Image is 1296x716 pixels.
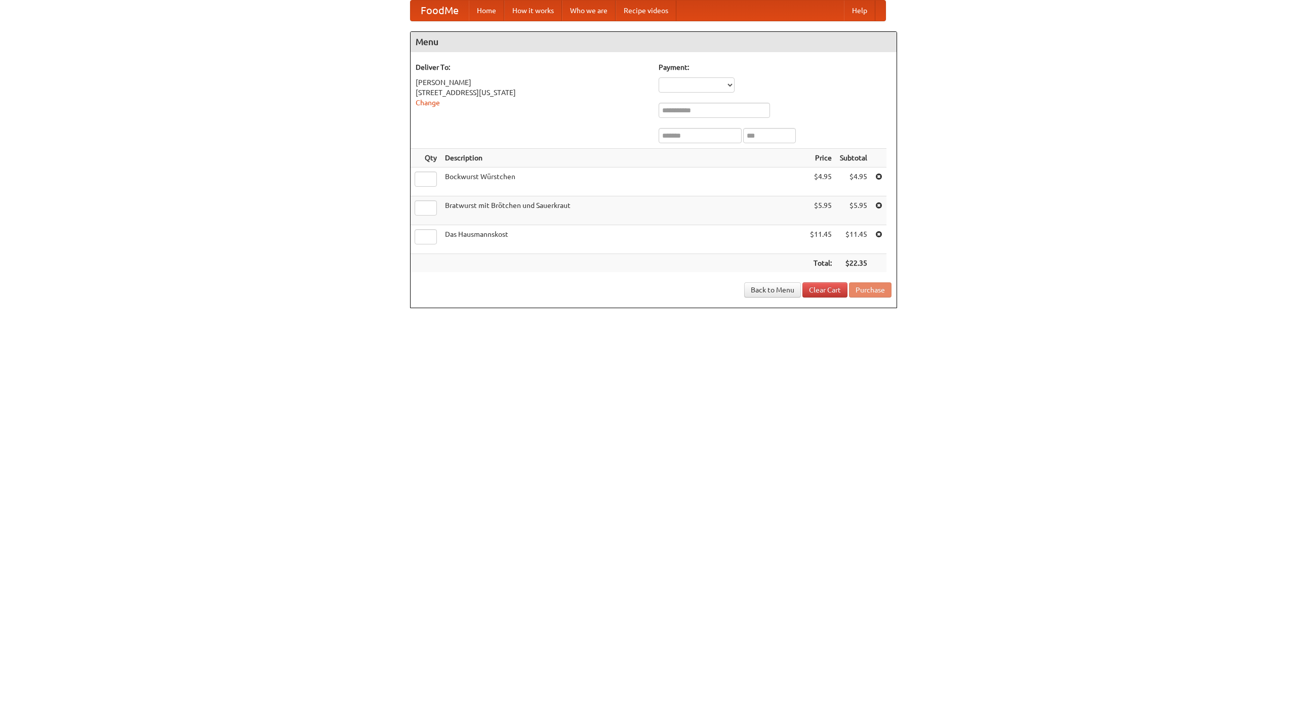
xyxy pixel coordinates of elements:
[849,282,892,298] button: Purchase
[836,254,871,273] th: $22.35
[806,196,836,225] td: $5.95
[411,1,469,21] a: FoodMe
[836,196,871,225] td: $5.95
[441,225,806,254] td: Das Hausmannskost
[411,32,897,52] h4: Menu
[844,1,875,21] a: Help
[744,282,801,298] a: Back to Menu
[469,1,504,21] a: Home
[411,149,441,167] th: Qty
[416,99,440,107] a: Change
[806,225,836,254] td: $11.45
[806,149,836,167] th: Price
[441,196,806,225] td: Bratwurst mit Brötchen und Sauerkraut
[806,167,836,196] td: $4.95
[416,77,649,88] div: [PERSON_NAME]
[416,88,649,98] div: [STREET_ADDRESS][US_STATE]
[836,167,871,196] td: $4.95
[562,1,616,21] a: Who we are
[504,1,562,21] a: How it works
[836,149,871,167] th: Subtotal
[836,225,871,254] td: $11.45
[659,62,892,72] h5: Payment:
[441,167,806,196] td: Bockwurst Würstchen
[802,282,847,298] a: Clear Cart
[416,62,649,72] h5: Deliver To:
[806,254,836,273] th: Total:
[441,149,806,167] th: Description
[616,1,676,21] a: Recipe videos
